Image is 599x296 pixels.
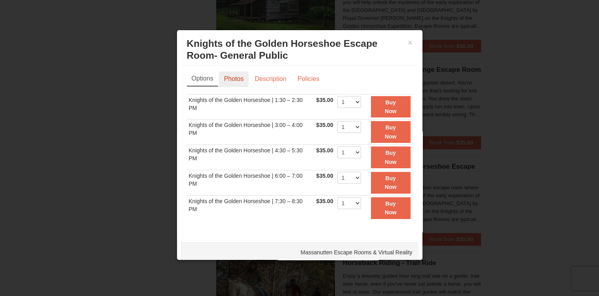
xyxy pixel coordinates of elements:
[385,124,397,139] strong: Buy Now
[316,198,333,204] span: $35.00
[187,71,218,86] a: Options
[181,242,418,262] div: Massanutten Escape Rooms & Virtual Reality
[219,71,249,86] a: Photos
[187,38,413,62] h3: Knights of the Golden Horseshoe Escape Room- General Public
[187,94,314,119] td: Knights of the Golden Horseshoe | 1:30 – 2:30 PM
[187,195,314,220] td: Knights of the Golden Horseshoe | 7:30 – 8:30 PM
[408,38,413,46] button: ×
[187,119,314,145] td: Knights of the Golden Horseshoe | 3:00 – 4:00 PM
[371,121,411,143] button: Buy Now
[371,146,411,168] button: Buy Now
[187,170,314,196] td: Knights of the Golden Horseshoe | 6:00 – 7:00 PM
[187,145,314,170] td: Knights of the Golden Horseshoe | 4:30 – 5:30 PM
[385,150,397,165] strong: Buy Now
[371,96,411,118] button: Buy Now
[385,175,397,190] strong: Buy Now
[316,97,333,103] span: $35.00
[316,122,333,128] span: $35.00
[316,147,333,154] span: $35.00
[316,173,333,179] span: $35.00
[385,200,397,215] strong: Buy Now
[371,172,411,194] button: Buy Now
[385,99,397,114] strong: Buy Now
[249,71,291,86] a: Description
[292,71,324,86] a: Policies
[371,197,411,219] button: Buy Now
